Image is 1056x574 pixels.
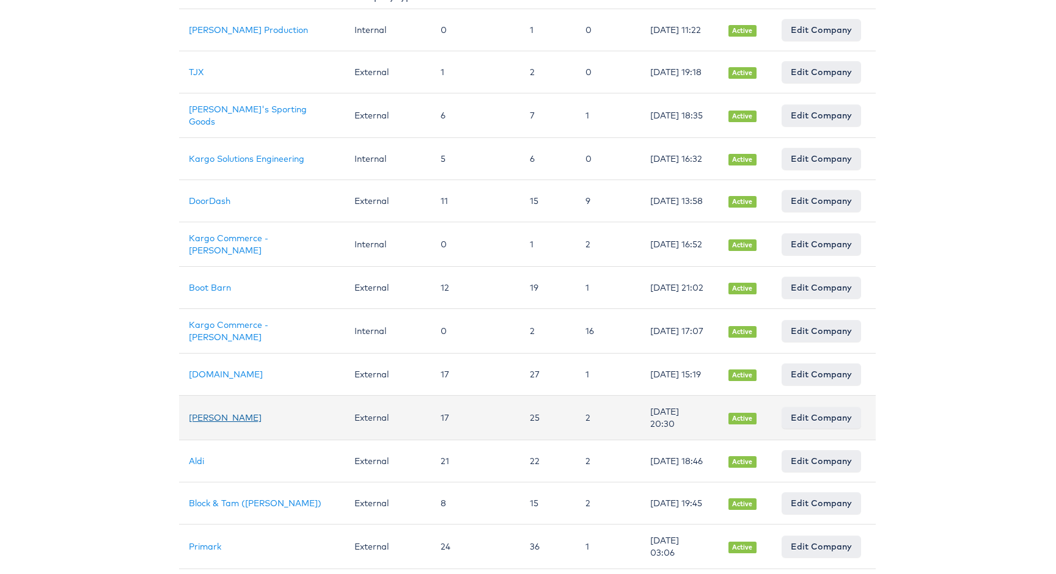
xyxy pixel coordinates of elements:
td: 15 [520,180,576,222]
a: Edit Company [782,104,861,126]
span: Active [728,542,757,553]
td: 1 [576,93,640,138]
a: Edit Company [782,19,861,41]
a: Edit Company [782,536,861,558]
td: 7 [520,93,576,138]
td: [DATE] 03:06 [640,525,719,569]
td: [DATE] 20:30 [640,396,719,440]
td: [DATE] 19:18 [640,51,719,93]
td: [DATE] 21:02 [640,267,719,309]
a: Edit Company [782,190,861,212]
td: 36 [520,525,576,569]
td: 1 [520,9,576,51]
td: 2 [576,396,640,440]
span: Active [728,25,757,37]
td: 1 [520,222,576,267]
td: [DATE] 19:45 [640,482,719,525]
td: 6 [431,93,520,138]
td: 9 [576,180,640,222]
td: 8 [431,482,520,525]
td: 2 [520,51,576,93]
td: External [345,267,431,309]
a: Edit Company [782,277,861,299]
a: Primark [189,541,221,552]
td: External [345,93,431,138]
td: 17 [431,354,520,396]
td: External [345,51,431,93]
td: 0 [576,51,640,93]
a: TJX [189,67,204,78]
td: Internal [345,222,431,267]
a: Edit Company [782,363,861,385]
td: 0 [431,309,520,354]
td: External [345,482,431,525]
span: Active [728,239,757,251]
td: Internal [345,309,431,354]
td: External [345,354,431,396]
span: Active [728,326,757,338]
td: 2 [576,482,640,525]
td: 15 [520,482,576,525]
a: DoorDash [189,195,230,206]
td: External [345,396,431,440]
td: 27 [520,354,576,396]
a: [PERSON_NAME]'s Sporting Goods [189,104,307,127]
td: 25 [520,396,576,440]
span: Active [728,498,757,510]
a: Edit Company [782,320,861,342]
td: [DATE] 18:46 [640,440,719,482]
td: 24 [431,525,520,569]
td: 1 [576,525,640,569]
span: Active [728,283,757,294]
td: [DATE] 16:52 [640,222,719,267]
a: Aldi [189,456,204,467]
a: Edit Company [782,450,861,472]
span: Active [728,196,757,208]
td: 17 [431,396,520,440]
td: [DATE] 17:07 [640,309,719,354]
a: [DOMAIN_NAME] [189,369,263,380]
a: Edit Company [782,407,861,429]
span: Active [728,413,757,424]
a: Edit Company [782,148,861,170]
td: 22 [520,440,576,482]
a: Kargo Solutions Engineering [189,153,304,164]
td: 6 [520,138,576,180]
td: 11 [431,180,520,222]
span: Active [728,369,757,381]
a: Kargo Commerce - [PERSON_NAME] [189,233,268,256]
td: [DATE] 16:32 [640,138,719,180]
td: 0 [576,138,640,180]
td: 1 [576,267,640,309]
a: Edit Company [782,492,861,514]
td: External [345,525,431,569]
a: Edit Company [782,233,861,255]
span: Active [728,154,757,165]
td: 1 [576,354,640,396]
td: [DATE] 15:19 [640,354,719,396]
td: 0 [431,222,520,267]
span: Active [728,111,757,122]
a: Edit Company [782,61,861,83]
td: 12 [431,267,520,309]
td: External [345,440,431,482]
td: 2 [576,222,640,267]
a: Boot Barn [189,282,231,293]
td: 2 [576,440,640,482]
td: 16 [576,309,640,354]
span: Active [728,456,757,468]
a: [PERSON_NAME] [189,412,262,423]
td: Internal [345,138,431,180]
td: 19 [520,267,576,309]
td: External [345,180,431,222]
td: 0 [431,9,520,51]
td: 5 [431,138,520,180]
a: [PERSON_NAME] Production [189,24,308,35]
a: Block & Tam ([PERSON_NAME]) [189,498,321,509]
td: [DATE] 13:58 [640,180,719,222]
a: Kargo Commerce - [PERSON_NAME] [189,319,268,343]
td: 2 [520,309,576,354]
td: Internal [345,9,431,51]
td: [DATE] 18:35 [640,93,719,138]
span: Active [728,67,757,79]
